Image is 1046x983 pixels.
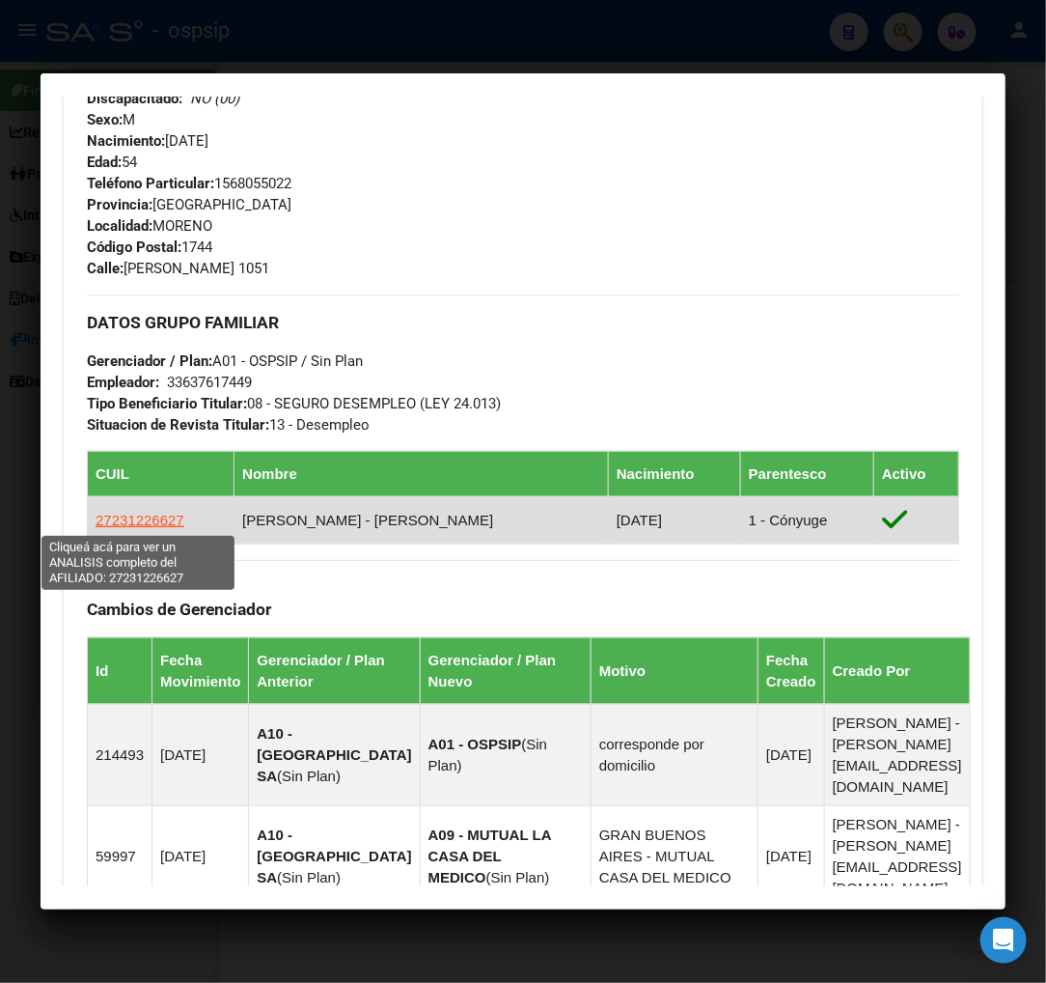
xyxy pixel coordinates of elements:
strong: Código Postal: [87,239,181,256]
th: Fecha Creado [758,637,825,704]
strong: Tipo Beneficiario Titular: [87,395,247,412]
h3: DATOS GRUPO FAMILIAR [87,312,959,333]
th: Motivo [591,637,757,704]
span: Sin Plan [282,869,336,885]
td: [PERSON_NAME] - [PERSON_NAME] [234,496,609,544]
strong: Empleador: [87,374,159,391]
i: NO (00) [190,90,239,107]
th: Fecha Movimiento [152,637,249,704]
td: ( ) [420,704,591,805]
td: ( ) [420,805,591,907]
strong: Situacion de Revista Titular: [87,416,269,434]
td: [PERSON_NAME] - [PERSON_NAME][EMAIL_ADDRESS][DOMAIN_NAME] [824,805,970,907]
strong: Edad: [87,154,122,171]
span: [DATE] [87,132,208,150]
span: 1568055022 [87,175,291,192]
th: Creado Por [824,637,970,704]
th: Parentesco [740,451,873,496]
strong: A01 - OSPSIP [428,736,522,752]
strong: Localidad: [87,217,152,235]
span: Sin Plan [491,869,545,885]
th: Gerenciador / Plan Anterior [249,637,420,704]
span: 08 - SEGURO DESEMPLEO (LEY 24.013) [87,395,501,412]
td: [PERSON_NAME] - [PERSON_NAME][EMAIL_ADDRESS][DOMAIN_NAME] [824,704,970,805]
strong: Sexo: [87,111,123,128]
th: Gerenciador / Plan Nuevo [420,637,591,704]
span: 54 [87,154,137,171]
td: 1 - Cónyuge [740,496,873,544]
th: Nombre [234,451,609,496]
td: ( ) [249,704,420,805]
td: [DATE] [152,805,249,907]
strong: Gerenciador / Plan: [87,352,212,370]
td: GRAN BUENOS AIRES - MUTUAL CASA DEL MEDICO [591,805,757,907]
strong: A10 - [GEOGRAPHIC_DATA] SA [257,725,411,784]
strong: Teléfono Particular: [87,175,214,192]
h3: Cambios de Gerenciador [87,599,959,620]
div: 33637617449 [167,372,252,393]
span: MORENO [87,217,212,235]
td: 59997 [88,805,152,907]
strong: A10 - [GEOGRAPHIC_DATA] SA [257,827,411,885]
strong: Nacimiento: [87,132,165,150]
td: ( ) [249,805,420,907]
strong: Provincia: [87,196,152,213]
div: Open Intercom Messenger [980,917,1027,964]
td: [DATE] [608,496,740,544]
span: Sin Plan [282,768,336,784]
th: Id [88,637,152,704]
td: [DATE] [758,805,825,907]
span: [GEOGRAPHIC_DATA] [87,196,291,213]
th: Activo [874,451,959,496]
span: 27231226627 [96,512,184,528]
td: [DATE] [152,704,249,805]
span: 13 - Desempleo [87,416,370,434]
span: 1744 [87,239,212,256]
td: [DATE] [758,704,825,805]
th: CUIL [88,451,234,496]
strong: A09 - MUTUAL LA CASA DEL MEDICO [428,827,552,885]
td: 214493 [88,704,152,805]
th: Nacimiento [608,451,740,496]
strong: Calle: [87,260,124,277]
td: corresponde por domicilio [591,704,757,805]
span: A01 - OSPSIP / Sin Plan [87,352,363,370]
span: [PERSON_NAME] 1051 [87,260,269,277]
span: M [87,111,135,128]
span: Sin Plan [428,736,547,773]
strong: Discapacitado: [87,90,182,107]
